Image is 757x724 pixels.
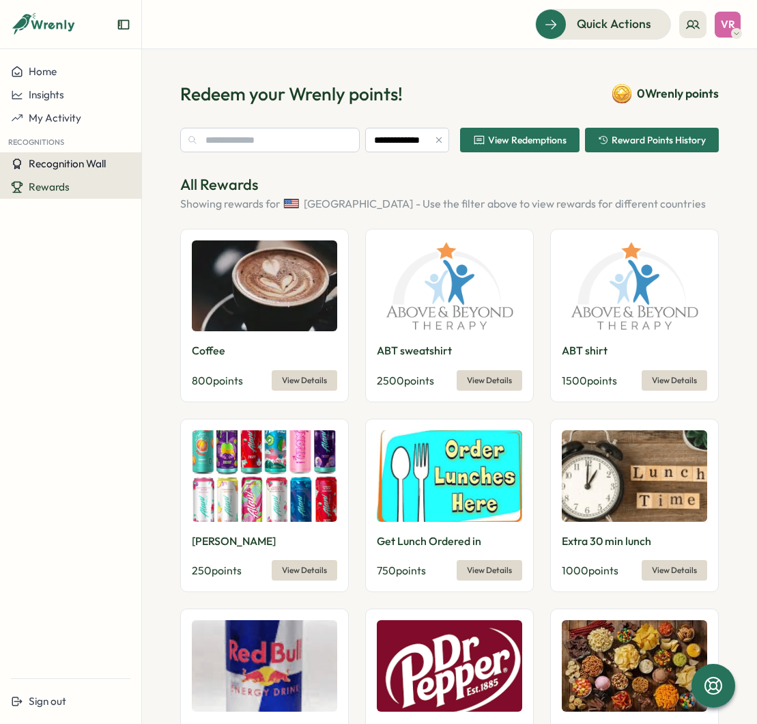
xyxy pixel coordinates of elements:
[29,157,106,170] span: Recognition Wall
[377,430,522,522] img: Get Lunch Ordered in
[612,135,706,145] span: Reward Points History
[117,18,130,31] button: Expand sidebar
[29,65,57,78] span: Home
[562,374,617,387] span: 1500 points
[562,533,651,550] p: Extra 30 min lunch
[272,560,337,581] button: View Details
[416,195,706,212] span: - Use the filter above to view rewards for different countries
[642,370,707,391] button: View Details
[377,620,522,712] img: Dr. Pepper
[642,560,707,581] button: View Details
[377,563,426,577] span: 750 points
[192,374,243,387] span: 800 points
[377,374,434,387] span: 2500 points
[562,563,618,577] span: 1000 points
[535,9,671,39] button: Quick Actions
[577,15,651,33] span: Quick Actions
[467,561,512,580] span: View Details
[180,195,281,212] span: Showing rewards for
[652,561,697,580] span: View Details
[192,342,225,359] p: Coffee
[377,240,522,332] img: ABT sweatshirt
[283,195,300,212] img: United States
[304,195,413,212] span: [GEOGRAPHIC_DATA]
[488,135,567,145] span: View Redemptions
[180,174,719,195] p: All Rewards
[562,430,707,522] img: Extra 30 min lunch
[377,342,452,359] p: ABT sweatshirt
[460,128,580,152] button: View Redemptions
[721,18,735,30] span: VR
[192,563,242,577] span: 250 points
[192,430,337,522] img: Alani
[457,370,522,391] button: View Details
[282,561,327,580] span: View Details
[180,82,403,106] h1: Redeem your Wrenly points!
[29,180,70,193] span: Rewards
[715,12,741,38] button: VR
[562,240,707,332] img: ABT shirt
[562,620,707,712] img: Snacks
[457,560,522,581] button: View Details
[652,371,697,390] span: View Details
[29,695,66,708] span: Sign out
[272,370,337,391] button: View Details
[377,533,481,550] p: Get Lunch Ordered in
[192,533,276,550] p: [PERSON_NAME]
[192,620,337,712] img: Red Bull
[637,85,719,102] span: 0 Wrenly points
[192,240,337,332] img: Coffee
[282,371,327,390] span: View Details
[562,342,608,359] p: ABT shirt
[467,371,512,390] span: View Details
[29,111,81,124] span: My Activity
[585,128,719,152] button: Reward Points History
[29,88,64,101] span: Insights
